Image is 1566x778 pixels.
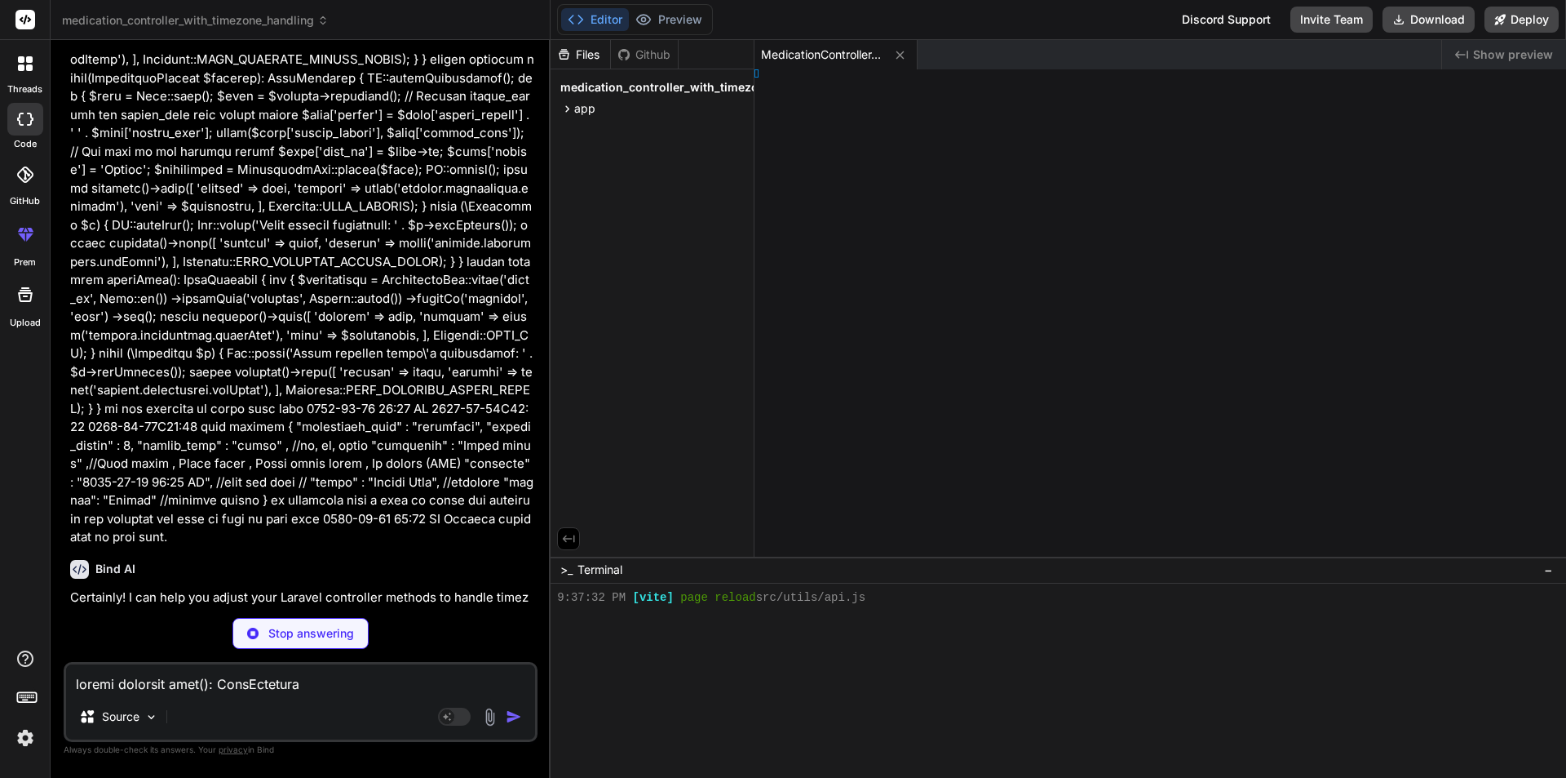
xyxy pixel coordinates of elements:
[1544,562,1553,578] span: −
[560,562,573,578] span: >_
[144,710,158,724] img: Pick Models
[1382,7,1475,33] button: Download
[561,8,629,31] button: Editor
[761,47,883,63] span: MedicationController.php
[1172,7,1281,33] div: Discord Support
[95,561,135,577] h6: Bind AI
[268,625,354,642] p: Stop answering
[1473,47,1553,63] span: Show preview
[10,194,40,208] label: GitHub
[574,100,595,117] span: app
[551,47,610,63] div: Files
[480,708,499,727] img: attachment
[102,709,139,725] p: Source
[64,742,537,758] p: Always double-check its answers. Your in Bind
[633,590,674,606] span: [vite]
[1484,7,1559,33] button: Deploy
[560,79,828,96] span: medication_controller_with_timezone_handling
[557,590,626,606] span: 9:37:32 PM
[611,47,678,63] div: Github
[1541,557,1556,583] button: −
[1290,7,1373,33] button: Invite Team
[11,724,39,752] img: settings
[14,137,37,151] label: code
[14,256,36,269] label: prem
[680,590,755,606] span: page reload
[70,589,534,647] p: Certainly! I can help you adjust your Laravel controller methods to handle timezone conversions c...
[756,590,865,606] span: src/utils/api.js
[506,709,522,725] img: icon
[629,8,709,31] button: Preview
[62,12,329,29] span: medication_controller_with_timezone_handling
[219,745,248,754] span: privacy
[7,82,42,96] label: threads
[577,562,622,578] span: Terminal
[10,316,41,330] label: Upload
